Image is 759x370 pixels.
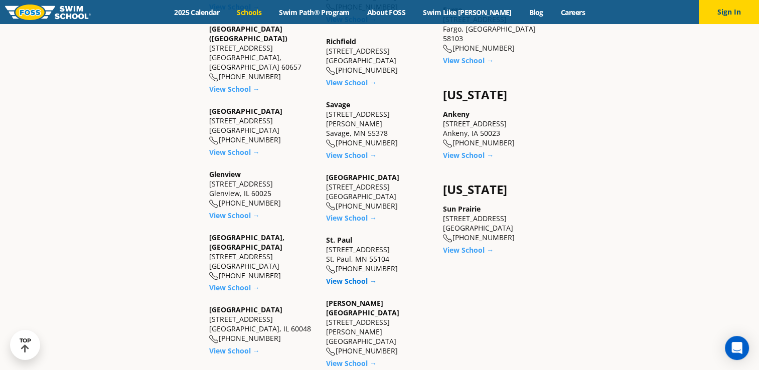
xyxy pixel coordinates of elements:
div: [STREET_ADDRESS][PERSON_NAME] Savage, MN 55378 [PHONE_NUMBER] [326,100,433,148]
a: Swim Like [PERSON_NAME] [414,8,521,17]
a: St. Paul [326,235,352,245]
a: [GEOGRAPHIC_DATA] ([GEOGRAPHIC_DATA]) [209,24,287,43]
a: Glenview [209,169,241,179]
div: [STREET_ADDRESS] Ankeny, IA 50023 [PHONE_NUMBER] [443,109,550,148]
a: [GEOGRAPHIC_DATA], [GEOGRAPHIC_DATA] [209,233,284,252]
div: [STREET_ADDRESS] Glenview, IL 60025 [PHONE_NUMBER] [209,169,316,208]
div: [STREET_ADDRESS] St. Paul, MN 55104 [PHONE_NUMBER] [326,235,433,274]
img: location-phone-o-icon.svg [326,202,336,211]
img: location-phone-o-icon.svg [326,67,336,75]
a: View School → [326,358,377,368]
a: [GEOGRAPHIC_DATA] [209,305,282,314]
a: Savage [326,100,350,109]
div: [STREET_ADDRESS] [PERSON_NAME][GEOGRAPHIC_DATA] [PHONE_NUMBER] [326,298,433,356]
h4: [US_STATE] [443,182,550,197]
a: Ankeny [443,109,470,119]
a: View School → [209,147,260,157]
a: View School → [209,346,260,355]
div: [STREET_ADDRESS] [GEOGRAPHIC_DATA] [PHONE_NUMBER] [326,37,433,75]
a: [GEOGRAPHIC_DATA] [209,106,282,116]
div: [STREET_ADDRESS] [GEOGRAPHIC_DATA] [PHONE_NUMBER] [326,172,433,211]
a: View School → [326,78,377,87]
div: [STREET_ADDRESS] [GEOGRAPHIC_DATA], IL 60048 [PHONE_NUMBER] [209,305,316,343]
a: View School → [326,150,377,160]
a: View School → [443,56,494,65]
img: location-phone-o-icon.svg [209,73,219,82]
img: location-phone-o-icon.svg [209,335,219,343]
a: View School → [209,211,260,220]
img: location-phone-o-icon.svg [443,139,452,148]
h4: [US_STATE] [443,88,550,102]
div: TOP [20,337,31,353]
div: [STREET_ADDRESS] Fargo, [GEOGRAPHIC_DATA] 58103 [PHONE_NUMBER] [443,5,550,53]
img: location-phone-o-icon.svg [443,45,452,53]
div: Open Intercom Messenger [725,336,749,360]
a: About FOSS [358,8,414,17]
a: Careers [552,8,593,17]
div: [STREET_ADDRESS] [GEOGRAPHIC_DATA], [GEOGRAPHIC_DATA] 60657 [PHONE_NUMBER] [209,24,316,82]
a: Schools [228,8,270,17]
a: Blog [520,8,552,17]
a: Richfield [326,37,356,46]
a: View School → [443,150,494,160]
img: location-phone-o-icon.svg [326,265,336,274]
div: [STREET_ADDRESS] [GEOGRAPHIC_DATA] [PHONE_NUMBER] [209,233,316,281]
a: [GEOGRAPHIC_DATA] [326,172,399,182]
a: Swim Path® Program [270,8,358,17]
img: location-phone-o-icon.svg [209,136,219,145]
div: [STREET_ADDRESS] [GEOGRAPHIC_DATA] [PHONE_NUMBER] [209,106,316,145]
a: View School → [326,213,377,223]
a: 2025 Calendar [166,8,228,17]
a: View School → [443,245,494,255]
a: View School → [209,283,260,292]
a: View School → [209,84,260,94]
a: [PERSON_NAME][GEOGRAPHIC_DATA] [326,298,399,317]
a: Sun Prairie [443,204,481,214]
img: FOSS Swim School Logo [5,5,91,20]
img: location-phone-o-icon.svg [209,200,219,208]
img: location-phone-o-icon.svg [209,272,219,280]
a: View School → [326,276,377,286]
img: location-phone-o-icon.svg [443,234,452,243]
img: location-phone-o-icon.svg [326,139,336,148]
div: [STREET_ADDRESS] [GEOGRAPHIC_DATA] [PHONE_NUMBER] [443,204,550,243]
img: location-phone-o-icon.svg [326,347,336,356]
